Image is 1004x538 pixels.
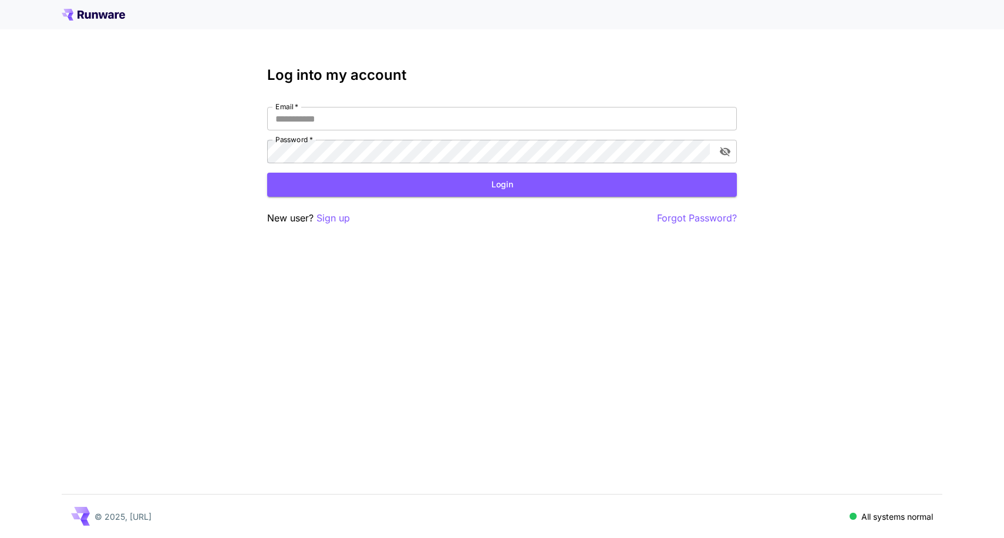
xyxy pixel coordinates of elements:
[715,141,736,162] button: toggle password visibility
[275,102,298,112] label: Email
[267,67,737,83] h3: Log into my account
[275,134,313,144] label: Password
[95,510,151,523] p: © 2025, [URL]
[267,211,350,226] p: New user?
[861,510,933,523] p: All systems normal
[316,211,350,226] button: Sign up
[657,211,737,226] button: Forgot Password?
[267,173,737,197] button: Login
